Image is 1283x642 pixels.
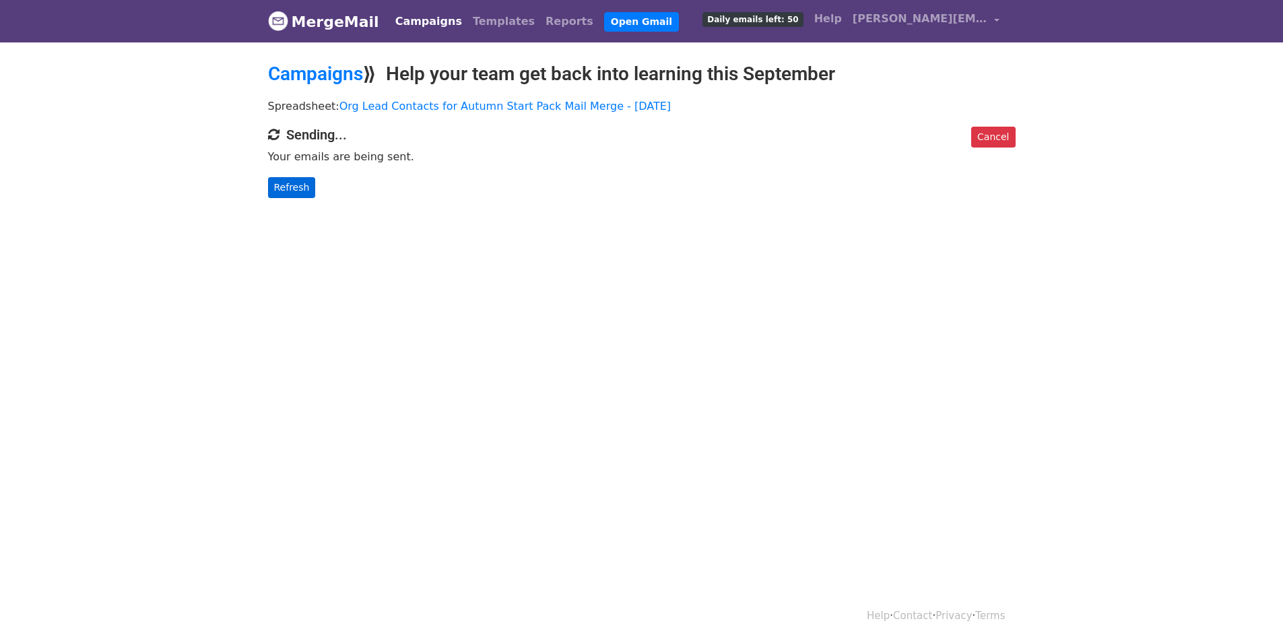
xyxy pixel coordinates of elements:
[268,150,1016,164] p: Your emails are being sent.
[390,8,467,35] a: Campaigns
[893,610,932,622] a: Contact
[339,100,671,113] a: Org Lead Contacts for Autumn Start Pack Mail Merge - [DATE]
[975,610,1005,622] a: Terms
[540,8,599,35] a: Reports
[853,11,987,27] span: [PERSON_NAME][EMAIL_ADDRESS][DOMAIN_NAME]
[268,63,1016,86] h2: ⟫ Help your team get back into learning this September
[268,11,288,31] img: MergeMail logo
[867,610,890,622] a: Help
[935,610,972,622] a: Privacy
[847,5,1005,37] a: [PERSON_NAME][EMAIL_ADDRESS][DOMAIN_NAME]
[1216,577,1283,642] iframe: Chat Widget
[268,7,379,36] a: MergeMail
[467,8,540,35] a: Templates
[268,127,1016,143] h4: Sending...
[697,5,808,32] a: Daily emails left: 50
[268,177,316,198] a: Refresh
[268,63,363,85] a: Campaigns
[268,99,1016,113] p: Spreadsheet:
[604,12,679,32] a: Open Gmail
[702,12,803,27] span: Daily emails left: 50
[971,127,1015,148] a: Cancel
[809,5,847,32] a: Help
